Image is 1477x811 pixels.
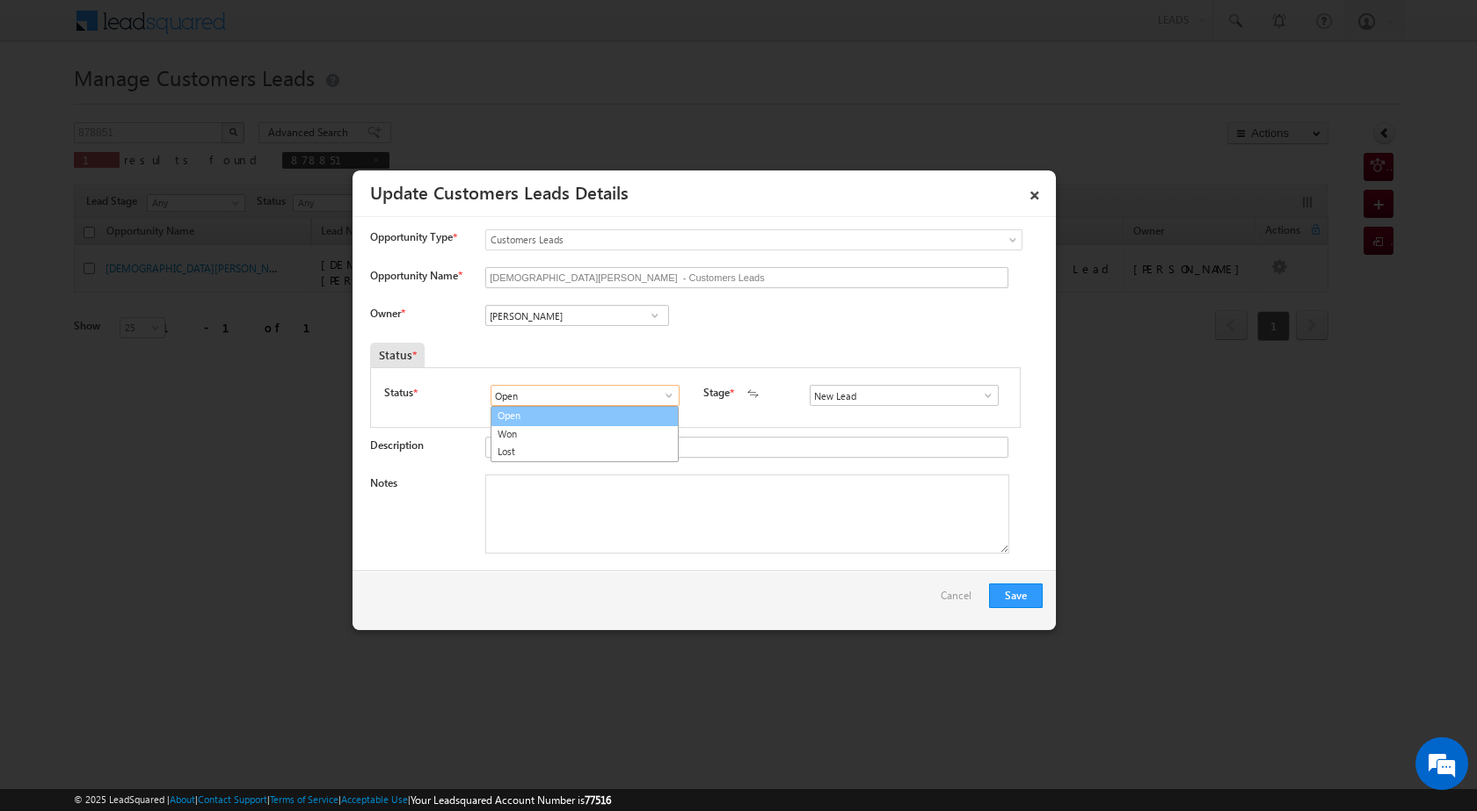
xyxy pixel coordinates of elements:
[491,425,678,444] a: Won
[23,163,321,526] textarea: Type your message and hit 'Enter'
[288,9,331,51] div: Minimize live chat window
[91,92,295,115] div: Chat with us now
[411,793,611,807] span: Your Leadsquared Account Number is
[485,229,1022,250] a: Customers Leads
[972,387,994,404] a: Show All Items
[1020,177,1050,207] a: ×
[74,792,611,808] span: © 2025 LeadSquared | | | | |
[703,385,730,401] label: Stage
[491,443,678,461] a: Lost
[485,305,669,326] input: Type to Search
[585,793,611,807] span: 77516
[486,232,950,248] span: Customers Leads
[170,793,195,805] a: About
[384,385,413,401] label: Status
[370,343,425,367] div: Status
[370,476,397,489] label: Notes
[198,793,267,805] a: Contact Support
[270,793,338,805] a: Terms of Service
[370,438,424,452] label: Description
[491,385,680,406] input: Type to Search
[370,229,453,245] span: Opportunity Type
[370,269,462,282] label: Opportunity Name
[239,541,319,565] em: Start Chat
[653,387,675,404] a: Show All Items
[810,385,999,406] input: Type to Search
[30,92,74,115] img: d_60004797649_company_0_60004797649
[941,583,980,617] a: Cancel
[341,793,408,805] a: Acceptable Use
[370,307,404,320] label: Owner
[989,583,1043,608] button: Save
[644,307,666,324] a: Show All Items
[491,406,679,426] a: Open
[370,179,629,204] a: Update Customers Leads Details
